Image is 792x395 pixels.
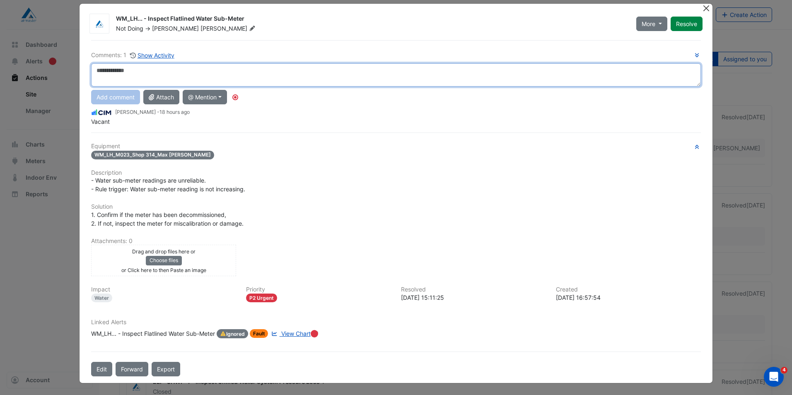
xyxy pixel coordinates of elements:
span: More [642,19,655,28]
img: Airmaster Australia [90,20,109,28]
h6: Impact [91,286,236,293]
a: View Chart [270,329,310,338]
img: CIM [91,108,112,117]
h6: Created [556,286,701,293]
div: P2 Urgent [246,294,277,302]
button: Close [702,4,711,12]
button: @ Mention [183,90,227,104]
span: [PERSON_NAME] [200,24,257,33]
div: WM_LH... - Inspect Flatlined Water Sub-Meter [91,329,215,338]
span: Fault [250,329,268,338]
h6: Linked Alerts [91,319,701,326]
button: Forward [116,362,148,376]
span: [PERSON_NAME] [152,25,199,32]
h6: Priority [246,286,391,293]
span: - Water sub-meter readings are unreliable. - Rule trigger: Water sub-meter reading is not increas... [91,177,245,193]
button: More [636,17,667,31]
span: 2025-09-17 15:11:29 [159,109,190,115]
small: Drag and drop files here or [132,248,196,255]
h6: Solution [91,203,701,210]
div: Tooltip anchor [311,330,318,337]
span: View Chart [281,330,311,337]
small: [PERSON_NAME] - [115,108,190,116]
span: WM_LH_M023_Shop 314_Max [PERSON_NAME] [91,151,214,159]
div: [DATE] 15:11:25 [401,293,546,302]
h6: Equipment [91,143,701,150]
a: Export [152,362,180,376]
h6: Description [91,169,701,176]
div: [DATE] 16:57:54 [556,293,701,302]
h6: Attachments: 0 [91,238,701,245]
span: Not Doing [116,25,143,32]
span: 4 [781,367,787,373]
div: Tooltip anchor [232,94,239,101]
button: Choose files [146,256,182,265]
button: Show Activity [130,51,175,60]
span: 1. Confirm if the meter has been decommissioned, 2. If not, inspect the meter for miscalibration ... [91,211,244,227]
div: Comments: 1 [91,51,175,60]
iframe: Intercom live chat [764,367,784,387]
button: Resolve [671,17,703,31]
button: Attach [143,90,179,104]
span: -> [145,25,150,32]
div: Water [91,294,112,302]
span: Vacant [91,118,110,125]
span: Ignored [217,329,248,338]
small: or Click here to then Paste an image [121,267,206,273]
div: WM_LH... - Inspect Flatlined Water Sub-Meter [116,14,626,24]
button: Edit [91,362,112,376]
h6: Resolved [401,286,546,293]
